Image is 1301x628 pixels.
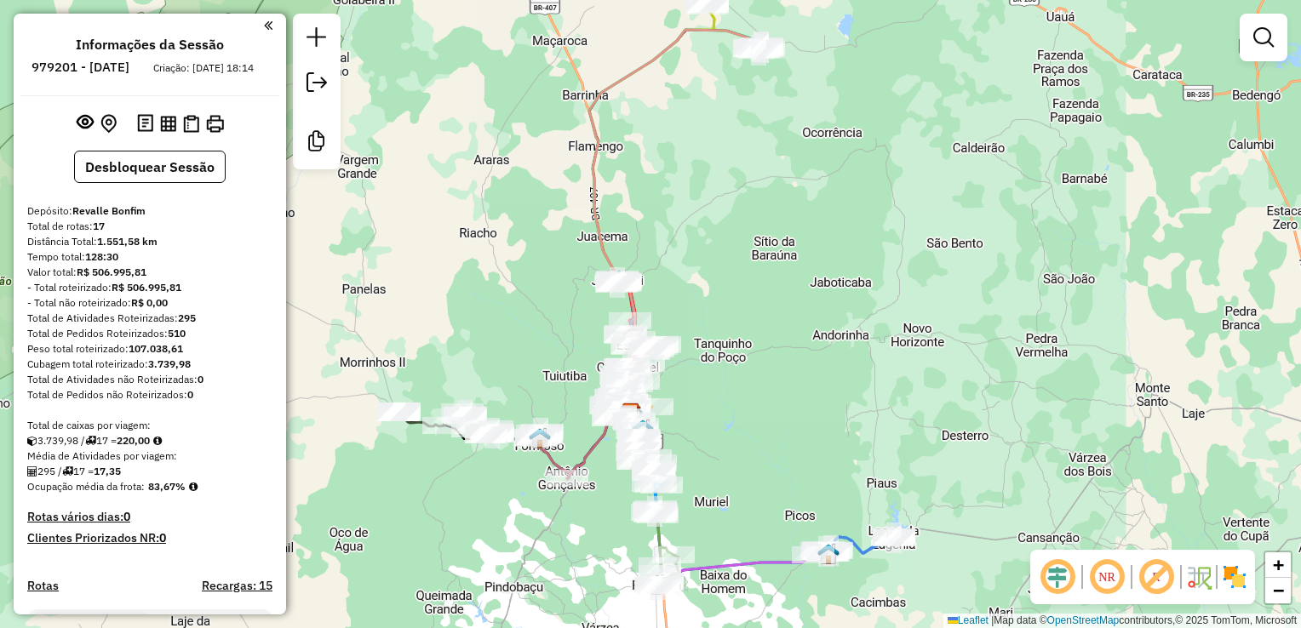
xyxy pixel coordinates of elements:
[27,510,272,524] h4: Rotas vários dias:
[27,326,272,341] div: Total de Pedidos Roteirizados:
[27,531,272,545] h4: Clientes Priorizados NR:
[85,250,118,263] strong: 128:30
[159,530,166,545] strong: 0
[112,281,181,294] strong: R$ 506.995,81
[1265,578,1291,603] a: Zoom out
[146,60,261,76] div: Criação: [DATE] 18:14
[27,311,272,326] div: Total de Atividades Roteirizadas:
[948,614,989,626] a: Leaflet
[1221,563,1248,591] img: Exibir/Ocultar setores
[1185,563,1212,591] img: Fluxo de ruas
[180,111,203,136] button: Visualizar Romaneio
[27,466,37,477] i: Total de Atividades
[202,579,272,593] h4: Recargas: 15
[97,235,158,248] strong: 1.551,58 km
[27,295,272,311] div: - Total não roteirizado:
[32,60,129,75] h6: 979201 - [DATE]
[300,20,334,59] a: Nova sessão e pesquisa
[203,111,227,136] button: Imprimir Rotas
[72,204,146,217] strong: Revalle Bonfim
[27,387,272,402] div: Total de Pedidos não Roteirizados:
[27,280,272,295] div: - Total roteirizado:
[300,124,334,163] a: Criar modelo
[991,614,994,626] span: |
[157,111,180,134] button: Visualizar relatório de Roteirização
[134,111,157,137] button: Logs desbloquear sessão
[148,480,186,493] strong: 83,67%
[1247,20,1281,54] a: Exibir filtros
[1136,557,1177,597] span: Exibir rótulo
[74,151,226,183] button: Desbloquear Sessão
[27,219,272,234] div: Total de rotas:
[187,388,193,401] strong: 0
[62,466,73,477] i: Total de rotas
[27,372,272,387] div: Total de Atividades não Roteirizadas:
[1037,557,1078,597] span: Ocultar deslocamento
[189,482,198,492] em: Média calculada utilizando a maior ocupação (%Peso ou %Cubagem) de cada rota da sessão. Rotas cro...
[300,66,334,104] a: Exportar sessão
[1047,614,1120,626] a: OpenStreetMap
[27,203,272,219] div: Depósito:
[27,418,272,433] div: Total de caixas por viagem:
[27,448,272,464] div: Média de Atividades por viagem:
[1086,557,1127,597] span: Ocultar NR
[178,311,196,324] strong: 295
[27,265,272,280] div: Valor total:
[943,614,1301,628] div: Map data © contributors,© 2025 TomTom, Microsoft
[129,342,183,355] strong: 107.038,61
[817,543,840,565] img: ITIUBA
[264,15,272,35] a: Clique aqui para minimizar o painel
[77,265,146,278] strong: R$ 506.995,81
[117,434,150,447] strong: 220,00
[27,480,145,493] span: Ocupação média da frota:
[1273,579,1284,601] span: −
[76,37,224,53] h4: Informações da Sessão
[93,220,105,232] strong: 17
[27,341,272,357] div: Peso total roteirizado:
[1265,552,1291,578] a: Zoom in
[85,436,96,446] i: Total de rotas
[27,433,272,448] div: 3.739,98 / 17 =
[27,579,59,593] a: Rotas
[646,574,668,596] img: FILADELFIA
[620,402,642,425] img: Revalle Bonfim
[608,269,630,291] img: JAGUARARI
[27,249,272,265] div: Tempo total:
[1273,554,1284,575] span: +
[198,373,203,385] strong: 0
[27,436,37,446] i: Cubagem total roteirizado
[529,427,551,449] img: CAMPO FORMOSO
[27,464,272,479] div: 295 / 17 =
[94,465,121,477] strong: 17,35
[27,234,272,249] div: Distância Total:
[148,357,191,370] strong: 3.739,98
[123,509,130,524] strong: 0
[97,111,120,137] button: Centralizar mapa no depósito ou ponto de apoio
[153,436,162,446] i: Meta Caixas/viagem: 1,00 Diferença: 219,00
[73,110,97,137] button: Exibir sessão original
[632,419,654,441] img: SENHOR DO BONFIM
[131,296,168,309] strong: R$ 0,00
[168,327,186,340] strong: 510
[27,357,272,372] div: Cubagem total roteirizado:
